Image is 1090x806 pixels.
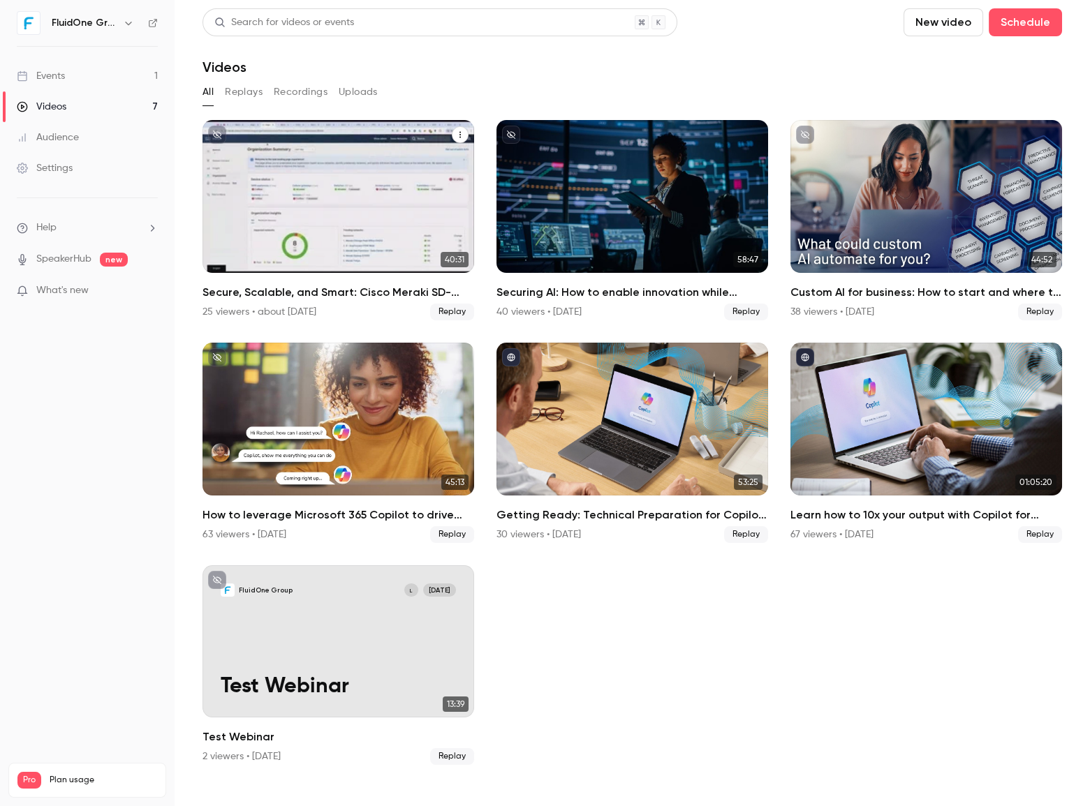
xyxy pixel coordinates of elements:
ul: Videos [202,120,1062,765]
li: help-dropdown-opener [17,221,158,235]
span: [DATE] [423,583,456,597]
li: Securing AI: How to enable innovation while mitigating risks [496,120,768,320]
li: Custom AI for business: How to start and where to invest [790,120,1062,320]
button: unpublished [208,126,226,144]
div: Audience [17,130,79,144]
button: published [502,348,520,366]
a: Test WebinarFluidOne GroupL[DATE]Test Webinar13:39Test Webinar2 viewers • [DATE]Replay [202,565,474,766]
span: Plan usage [50,775,157,786]
div: 67 viewers • [DATE] [790,528,874,542]
span: Help [36,221,57,235]
li: Learn how to 10x your output with Copilot for Microsoft 365 [790,343,1062,543]
span: Replay [724,526,768,543]
a: 40:31Secure, Scalable, and Smart: Cisco Meraki SD-WAN for High-Performance Enterprises25 viewers ... [202,120,474,320]
img: FluidOne Group [17,12,40,34]
div: 30 viewers • [DATE] [496,528,581,542]
div: Search for videos or events [214,15,354,30]
li: Test Webinar [202,565,474,766]
button: Replays [225,81,263,103]
button: Schedule [989,8,1062,36]
span: Replay [430,748,474,765]
span: 01:05:20 [1015,475,1056,490]
img: Test Webinar [221,583,234,597]
h2: How to leverage Microsoft 365 Copilot to drive value in an admin-heavy world [202,507,474,523]
span: Replay [724,304,768,320]
div: Videos [17,100,66,114]
h2: Test Webinar [202,729,474,745]
a: 53:25Getting Ready: Technical Preparation for Copilot Implementation30 viewers • [DATE]Replay [496,343,768,543]
span: Replay [1018,304,1062,320]
button: unpublished [208,348,226,366]
button: unpublished [208,571,226,589]
div: 2 viewers • [DATE] [202,749,281,763]
p: FluidOne Group [239,585,293,595]
iframe: Noticeable Trigger [141,285,158,297]
div: 40 viewers • [DATE] [496,305,582,319]
h2: Getting Ready: Technical Preparation for Copilot Implementation [496,507,768,523]
span: Replay [430,526,474,543]
span: 45:13 [441,475,469,490]
div: Settings [17,161,73,175]
button: Recordings [274,81,327,103]
a: 01:05:20Learn how to 10x your output with Copilot for Microsoft 36567 viewers • [DATE]Replay [790,343,1062,543]
p: Test Webinar [221,675,456,699]
li: Getting Ready: Technical Preparation for Copilot Implementation [496,343,768,543]
span: 44:52 [1027,252,1056,267]
a: 58:47Securing AI: How to enable innovation while mitigating risks40 viewers • [DATE]Replay [496,120,768,320]
div: 38 viewers • [DATE] [790,305,874,319]
li: How to leverage Microsoft 365 Copilot to drive value in an admin-heavy world [202,343,474,543]
a: 44:52Custom AI for business: How to start and where to invest38 viewers • [DATE]Replay [790,120,1062,320]
div: 25 viewers • about [DATE] [202,305,316,319]
div: L [404,583,418,597]
h6: FluidOne Group [52,16,117,30]
button: Uploads [339,81,378,103]
span: 53:25 [734,475,763,490]
h2: Securing AI: How to enable innovation while mitigating risks [496,284,768,301]
section: Videos [202,8,1062,798]
span: 58:47 [733,252,763,267]
span: new [100,253,128,267]
button: New video [904,8,983,36]
span: 40:31 [441,252,469,267]
button: published [796,348,814,366]
span: 13:39 [443,696,469,712]
button: unpublished [796,126,814,144]
h1: Videos [202,59,246,75]
span: Replay [1018,526,1062,543]
button: All [202,81,214,103]
a: 45:13How to leverage Microsoft 365 Copilot to drive value in an admin-heavy world63 viewers • [DA... [202,343,474,543]
span: Replay [430,304,474,320]
a: SpeakerHub [36,252,91,267]
span: Pro [17,772,41,789]
span: What's new [36,283,89,298]
li: Secure, Scalable, and Smart: Cisco Meraki SD-WAN for High-Performance Enterprises [202,120,474,320]
h2: Secure, Scalable, and Smart: Cisco Meraki SD-WAN for High-Performance Enterprises [202,284,474,301]
h2: Learn how to 10x your output with Copilot for Microsoft 365 [790,507,1062,523]
div: Events [17,69,65,83]
div: 63 viewers • [DATE] [202,528,286,542]
h2: Custom AI for business: How to start and where to invest [790,284,1062,301]
button: unpublished [502,126,520,144]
